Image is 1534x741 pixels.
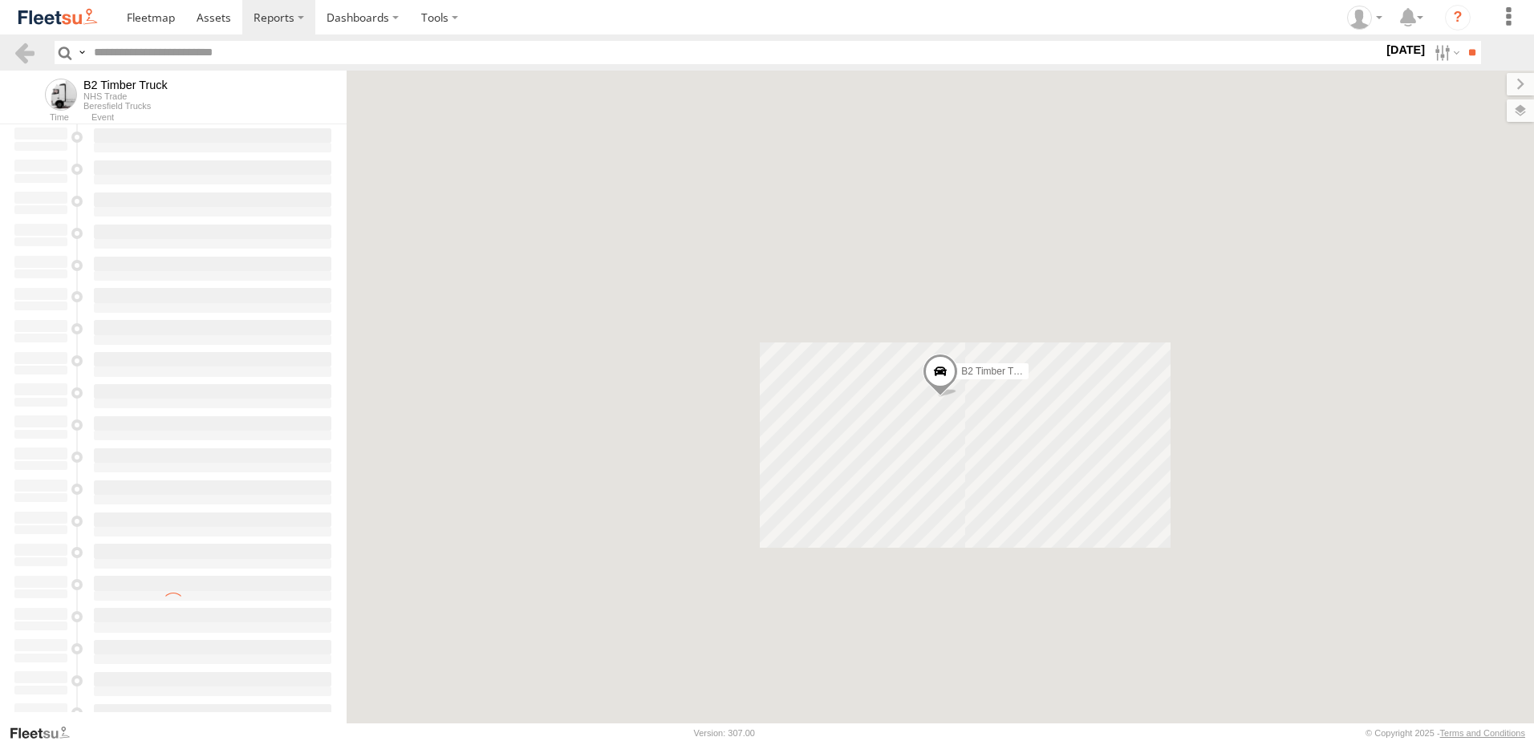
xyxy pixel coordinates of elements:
[694,728,755,738] div: Version: 307.00
[83,101,168,111] div: Beresfield Trucks
[13,41,36,64] a: Back to previous Page
[1341,6,1388,30] div: Kelley Adamson
[13,114,69,122] div: Time
[91,114,347,122] div: Event
[1440,728,1525,738] a: Terms and Conditions
[1445,5,1471,30] i: ?
[961,366,1031,378] span: B2 Timber Truck
[83,91,168,101] div: NHS Trade
[1383,41,1428,59] label: [DATE]
[1428,41,1463,64] label: Search Filter Options
[75,41,88,64] label: Search Query
[16,6,99,28] img: fleetsu-logo-horizontal.svg
[1366,728,1525,738] div: © Copyright 2025 -
[9,725,83,741] a: Visit our Website
[83,79,168,91] div: B2 Timber Truck - View Asset History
